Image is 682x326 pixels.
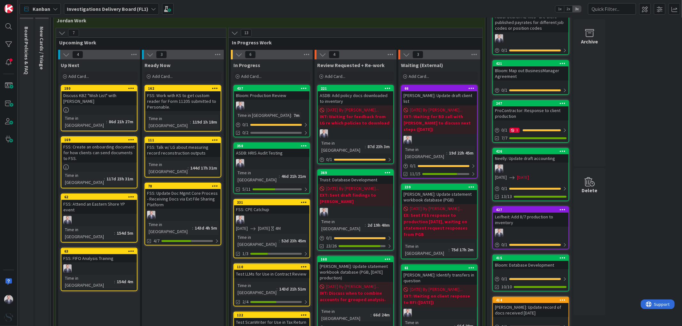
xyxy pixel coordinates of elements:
[318,176,393,184] div: Truist: Database Development
[4,4,13,13] img: Visit kanbanzone.com
[63,226,114,240] div: Time in [GEOGRAPHIC_DATA]
[4,295,13,304] img: JC
[275,225,281,232] div: 4M
[147,211,155,219] img: JC
[496,61,568,66] div: 421
[72,51,83,58] span: 4
[501,284,512,290] span: 10/10
[320,208,328,216] img: JC
[234,216,310,224] div: JC
[404,86,477,91] div: 66
[104,175,105,182] span: :
[410,286,462,293] span: [DATE] By [PERSON_NAME]...
[234,143,310,149] div: 350
[492,6,569,55] a: ASDB: Search AZ files - are there published payrates for different job codes or position codesJC0/1
[318,170,393,184] div: 369Truist: Database Development
[410,107,462,113] span: [DATE] By [PERSON_NAME]...
[326,107,379,113] span: [DATE] By [PERSON_NAME]...
[402,271,477,285] div: [PERSON_NAME]: Identify transfers in question
[496,208,568,212] div: 427
[501,276,507,282] span: 0 / 1
[236,282,277,296] div: Time in [GEOGRAPHIC_DATA]
[325,73,345,79] span: Add Card...
[61,85,137,131] a: 180Discuss KBZ "Wish List" with [PERSON_NAME]Time in [GEOGRAPHIC_DATA]:86d 21h 27m
[318,262,393,282] div: [PERSON_NAME]: Update statement workbook database (PGB, [DATE] production)
[402,265,477,285] div: 61[PERSON_NAME]: Identify transfers in question
[237,86,310,91] div: 437
[61,248,137,291] a: 63FSS: FIFO Analysis TrainingJCTime in [GEOGRAPHIC_DATA]:154d 4m
[193,224,219,231] div: 143d 4h 5m
[61,143,137,163] div: FSS: Create an onboarding document for how clients can send documents to FSS.
[234,121,310,129] div: 0/1
[493,106,568,120] div: ProContractor: Response to client production
[188,164,189,171] span: :
[321,86,393,91] div: 221
[234,205,310,214] div: FSS: CPE Catchup
[147,161,188,175] div: Time in [GEOGRAPHIC_DATA]
[234,86,310,100] div: 437Bloom: Production Review
[317,62,385,68] span: Review Requested + Re-work
[317,169,394,251] a: 369Truist: Database Development[DATE] By [PERSON_NAME]...EXT: Sent draft findings to [PERSON_NAME...
[64,138,137,142] div: 169
[145,86,221,111] div: 162FSS: Work with KS to get custom reader for Form 1120S submitted to Personable.
[410,171,420,177] span: 11/15
[493,164,568,173] div: JC
[410,205,462,212] span: [DATE] By [PERSON_NAME]...
[233,62,260,68] span: In Progress
[64,86,137,91] div: 180
[501,241,507,248] span: 0 / 1
[401,62,443,68] span: Waiting (External)
[449,246,450,253] span: :
[501,127,507,133] span: 0 / 1
[555,6,564,12] span: 1x
[501,135,507,141] span: 7/7
[156,51,167,58] span: 3
[366,143,391,150] div: 87d 23h 3m
[59,39,218,46] span: Upcoming Work
[329,51,340,58] span: 4
[61,86,137,91] div: 180
[493,297,568,303] div: 414
[148,138,221,142] div: 111
[145,137,221,143] div: 111
[493,61,568,80] div: 421Bloom: Map out BusinessManager Agreement
[241,29,252,37] span: 13
[236,225,248,232] span: [DATE]
[492,60,569,95] a: 421Bloom: Map out BusinessManager Agreement0/1
[493,61,568,66] div: 421
[236,112,291,119] div: Time in [GEOGRAPHIC_DATA]
[318,208,393,216] div: JC
[145,137,221,178] a: 111FSS: Talk w/ LG about measuring record reconstruction outputsTime in [GEOGRAPHIC_DATA]:144d 17...
[493,101,568,106] div: 247
[233,263,310,307] a: 110Test LLMs for Use in Contract ReviewTime in [GEOGRAPHIC_DATA]:143d 21h 51m2/4
[145,137,221,157] div: 111FSS: Talk w/ LG about measuring record reconstruction outputs
[493,213,568,227] div: Leifheit: Add 8/7 production to inventory
[279,173,280,180] span: :
[189,164,219,171] div: 144d 17h 31m
[446,149,447,156] span: :
[4,313,13,322] img: avatar
[63,216,72,224] img: JC
[493,148,568,163] div: 426Neelly: Update draft accounting
[234,270,310,278] div: Test LLMs for Use in Contract Review
[153,238,160,244] span: 4/7
[242,129,248,136] span: 0/2
[107,118,135,125] div: 86d 21h 27m
[365,143,366,150] span: :
[318,256,393,282] div: 168[PERSON_NAME]: Update statement workbook database (PGB, [DATE] production)
[493,148,568,154] div: 426
[242,299,248,305] span: 2/4
[404,185,477,189] div: 239
[493,261,568,269] div: Bloom: Database Development
[234,200,310,205] div: 331
[236,169,279,183] div: Time in [GEOGRAPHIC_DATA]
[63,115,106,129] div: Time in [GEOGRAPHIC_DATA]
[61,137,137,163] div: 169FSS: Create an onboarding document for how clients can send documents to FSS.
[106,118,107,125] span: :
[495,174,507,181] span: [DATE]
[402,184,477,190] div: 239
[509,128,520,133] div: 1
[147,115,190,129] div: Time in [GEOGRAPHIC_DATA]
[493,275,568,283] div: 0/1
[404,243,449,257] div: Time in [GEOGRAPHIC_DATA]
